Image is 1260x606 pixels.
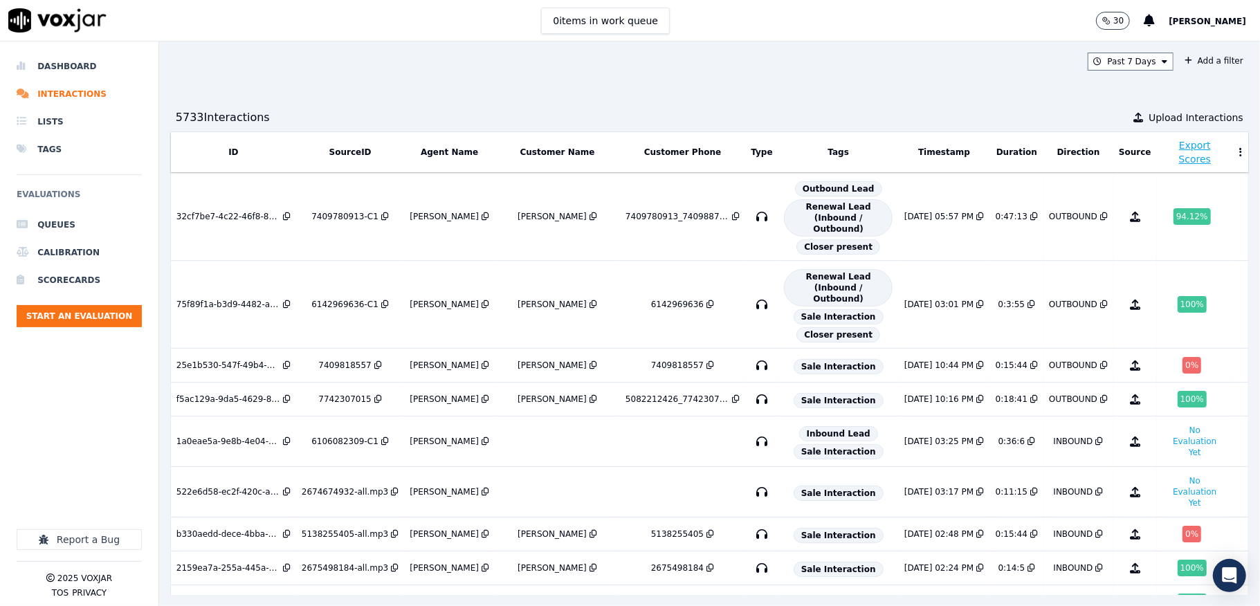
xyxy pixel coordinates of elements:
[1149,111,1243,125] span: Upload Interactions
[518,211,587,222] div: [PERSON_NAME]
[72,587,107,598] button: Privacy
[1169,17,1246,26] span: [PERSON_NAME]
[1174,208,1211,225] div: 94.12 %
[796,327,880,342] span: Closer present
[794,528,884,543] span: Sale Interaction
[998,299,1025,310] div: 0:3:55
[311,436,378,447] div: 6106082309-C1
[751,147,772,158] button: Type
[329,147,372,158] button: SourceID
[1213,559,1246,592] div: Open Intercom Messenger
[17,136,142,163] a: Tags
[1096,12,1144,30] button: 30
[1169,12,1260,29] button: [PERSON_NAME]
[421,147,478,158] button: Agent Name
[996,147,1037,158] button: Duration
[794,309,884,324] span: Sale Interaction
[799,426,878,441] span: Inbound Lead
[57,573,112,584] p: 2025 Voxjar
[17,53,142,80] a: Dashboard
[410,299,479,310] div: [PERSON_NAME]
[1183,526,1201,542] div: 0 %
[17,529,142,550] button: Report a Bug
[176,211,280,222] div: 32cf7be7-4c22-46f8-8b18-1b564a22157a
[904,486,974,497] div: [DATE] 03:17 PM
[918,147,970,158] button: Timestamp
[794,486,884,501] span: Sale Interaction
[1049,211,1097,222] div: OUTBOUND
[318,394,371,405] div: 7742307015
[410,394,479,405] div: [PERSON_NAME]
[1178,560,1207,576] div: 100 %
[1054,529,1093,540] div: INBOUND
[794,562,884,577] span: Sale Interaction
[176,436,280,447] div: 1a0eae5a-9e8b-4e04-91ff-a07dbc3df77c
[176,394,280,405] div: f5ac129a-9da5-4629-88d5-ff08f9f86aad
[644,147,721,158] button: Customer Phone
[828,147,849,158] button: Tags
[904,562,974,573] div: [DATE] 02:24 PM
[1178,391,1207,407] div: 100 %
[17,239,142,266] a: Calibration
[998,562,1025,573] div: 0:14:5
[1049,299,1097,310] div: OUTBOUND
[784,269,893,306] span: Renewal Lead (Inbound / Outbound)
[1054,436,1093,447] div: INBOUND
[52,587,69,598] button: TOS
[796,239,880,255] span: Closer present
[302,486,388,497] div: 2674674932-all.mp3
[1183,357,1201,374] div: 0 %
[17,108,142,136] a: Lists
[904,360,974,371] div: [DATE] 10:44 PM
[518,360,587,371] div: [PERSON_NAME]
[1162,472,1227,511] button: No Evaluation Yet
[904,436,974,447] div: [DATE] 03:25 PM
[518,562,587,573] div: [PERSON_NAME]
[410,486,479,497] div: [PERSON_NAME]
[176,562,280,573] div: 2159ea7a-255a-445a-a495-cbc799aedb6e
[794,444,884,459] span: Sale Interaction
[17,266,142,294] li: Scorecards
[302,562,388,573] div: 2675498184-all.mp3
[311,211,378,222] div: 7409780913-C1
[17,80,142,108] li: Interactions
[17,305,142,327] button: Start an Evaluation
[651,562,704,573] div: 2675498184
[410,529,479,540] div: [PERSON_NAME]
[904,529,974,540] div: [DATE] 02:48 PM
[176,299,280,310] div: 75f89f1a-b3d9-4482-a44f-b6f29530a027
[1054,486,1093,497] div: INBOUND
[626,394,729,405] div: 5082212426_7742307015
[1057,147,1100,158] button: Direction
[1119,147,1151,158] button: Source
[176,529,280,540] div: b330aedd-dece-4bba-94c4-65dee83f45be
[17,186,142,211] h6: Evaluations
[1096,12,1130,30] button: 30
[1049,360,1097,371] div: OUTBOUND
[17,211,142,239] a: Queues
[996,529,1028,540] div: 0:15:44
[784,199,893,237] span: Renewal Lead (Inbound / Outbound)
[518,394,587,405] div: [PERSON_NAME]
[998,436,1025,447] div: 0:36:6
[794,359,884,374] span: Sale Interaction
[1178,296,1207,313] div: 100 %
[904,211,974,222] div: [DATE] 05:57 PM
[1113,15,1124,26] p: 30
[302,529,388,540] div: 5138255405-all.mp3
[1162,422,1227,461] button: No Evaluation Yet
[904,394,974,405] div: [DATE] 10:16 PM
[996,211,1028,222] div: 0:47:13
[651,299,704,310] div: 6142969636
[318,360,371,371] div: 7409818557
[651,360,704,371] div: 7409818557
[520,147,595,158] button: Customer Name
[904,299,974,310] div: [DATE] 03:01 PM
[1163,138,1227,166] button: Export Scores
[311,299,378,310] div: 6142969636-C1
[228,147,238,158] button: ID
